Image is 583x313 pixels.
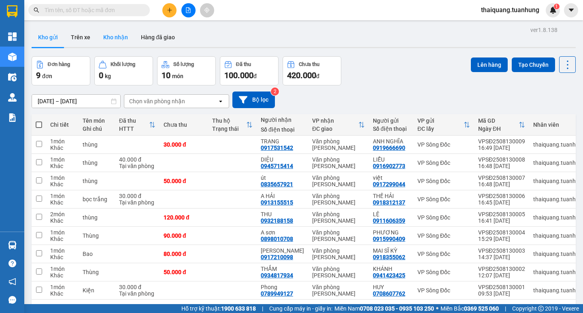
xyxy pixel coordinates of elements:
div: Chưa thu [164,121,204,128]
div: việt [373,175,409,181]
img: warehouse-icon [8,93,17,102]
img: dashboard-icon [8,32,17,41]
div: Tại văn phòng [119,163,155,169]
span: 420.000 [287,70,316,80]
span: Miền Bắc [440,304,499,313]
div: Người nhận [261,117,304,123]
div: thùng [83,141,111,148]
span: caret-down [568,6,575,14]
div: Khối lượng [111,62,135,67]
img: icon-new-feature [549,6,557,14]
div: Bao [83,251,111,257]
div: VPSĐ2508130009 [478,138,525,145]
div: Khác [50,145,74,151]
div: Văn phòng [PERSON_NAME] [312,284,365,297]
button: Trên xe [64,28,97,47]
div: thùng [83,214,111,221]
div: THẮM [261,266,304,272]
div: Thùng [83,232,111,239]
div: VPSĐ2508130007 [478,175,525,181]
div: VPSĐ2508130006 [478,193,525,199]
th: Toggle SortBy [474,114,529,136]
div: 16:41 [DATE] [478,217,525,224]
button: plus [162,3,177,17]
th: Toggle SortBy [308,114,369,136]
div: thùng [83,160,111,166]
img: warehouse-icon [8,241,17,249]
div: 16:48 [DATE] [478,181,525,187]
svg: open [217,98,224,104]
div: Ngày ĐH [478,126,519,132]
span: Miền Nam [334,304,434,313]
span: kg [105,73,111,79]
div: 0916902773 [373,163,405,169]
button: Kho nhận [97,28,134,47]
div: 1 món [50,266,74,272]
div: 0915990409 [373,236,405,242]
span: 10 [162,70,170,80]
div: 30.000 đ [119,284,155,290]
div: Trạng thái [212,126,246,132]
div: 1 món [50,138,74,145]
span: thaiquang.tuanhung [474,5,546,15]
div: KIỀU TIÊN [261,247,304,254]
div: Văn phòng [PERSON_NAME] [312,229,365,242]
div: út [261,175,304,181]
span: món [172,73,183,79]
div: LỆ [373,211,409,217]
div: 0789949127 [261,290,293,297]
div: Văn phòng [PERSON_NAME] [312,211,365,224]
div: 0934817934 [261,272,293,279]
div: 30.000 đ [119,193,155,199]
div: Tên món [83,117,111,124]
div: 1 món [50,247,74,254]
div: TRANG [261,138,304,145]
button: Tạo Chuyến [512,57,555,72]
div: 0918355062 [373,254,405,260]
div: VP Sông Đốc [417,287,470,294]
div: Đã thu [119,117,149,124]
div: Chọn văn phòng nhận [129,97,185,105]
div: 50.000 đ [164,178,204,184]
div: bọc trắng [83,196,111,202]
div: Văn phòng [PERSON_NAME] [312,156,365,169]
button: Lên hàng [471,57,508,72]
div: Khác [50,199,74,206]
div: 16:49 [DATE] [478,145,525,151]
th: Toggle SortBy [413,114,474,136]
div: 0919666690 [373,145,405,151]
div: 1 món [50,156,74,163]
div: Chi tiết [50,121,74,128]
div: 50.000 đ [164,269,204,275]
div: VP nhận [312,117,358,124]
div: KHÁNH [373,266,409,272]
div: VP Sông Đốc [417,269,470,275]
div: 80.000 đ [164,251,204,257]
div: VP Sông Đốc [417,141,470,148]
div: THẾ HẢI [373,193,409,199]
div: 40.000 đ [119,156,155,163]
input: Tìm tên, số ĐT hoặc mã đơn [45,6,140,15]
input: Select a date range. [32,95,120,108]
span: ⚪️ [436,307,438,310]
img: warehouse-icon [8,73,17,81]
span: Hỗ trợ kỹ thuật: [181,304,256,313]
div: Số lượng [173,62,194,67]
span: 0 [99,70,103,80]
span: notification [9,278,16,285]
strong: 1900 633 818 [221,305,256,312]
div: Số điện thoại [373,126,409,132]
div: Tại văn phòng [119,199,155,206]
div: 0917531542 [261,145,293,151]
button: file-add [181,3,196,17]
span: | [262,304,263,313]
div: VP Sông Đốc [417,232,470,239]
div: VPSĐ2508130005 [478,211,525,217]
div: LIỄU [373,156,409,163]
div: Khác [50,163,74,169]
div: 09:53 [DATE] [478,290,525,297]
button: Khối lượng0kg [94,56,153,85]
div: Khác [50,236,74,242]
div: 14:37 [DATE] [478,254,525,260]
span: file-add [185,7,191,13]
